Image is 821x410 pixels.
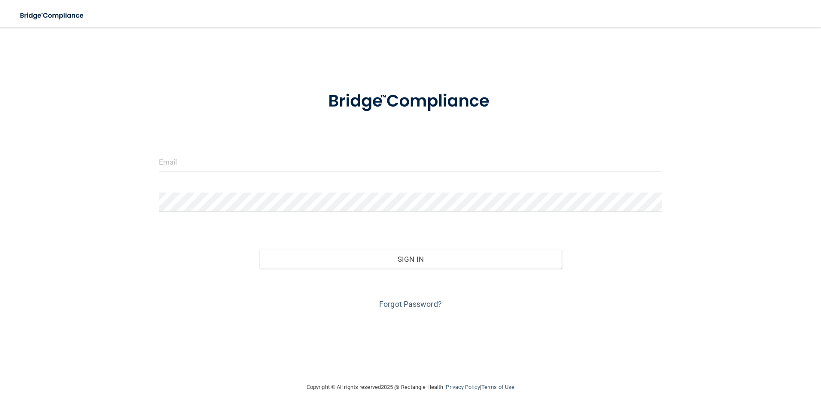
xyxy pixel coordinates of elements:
[481,384,514,390] a: Terms of Use
[254,373,567,401] div: Copyright © All rights reserved 2025 @ Rectangle Health | |
[379,300,442,309] a: Forgot Password?
[159,152,663,171] input: Email
[13,7,92,24] img: bridge_compliance_login_screen.278c3ca4.svg
[310,79,511,124] img: bridge_compliance_login_screen.278c3ca4.svg
[446,384,480,390] a: Privacy Policy
[259,250,562,269] button: Sign In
